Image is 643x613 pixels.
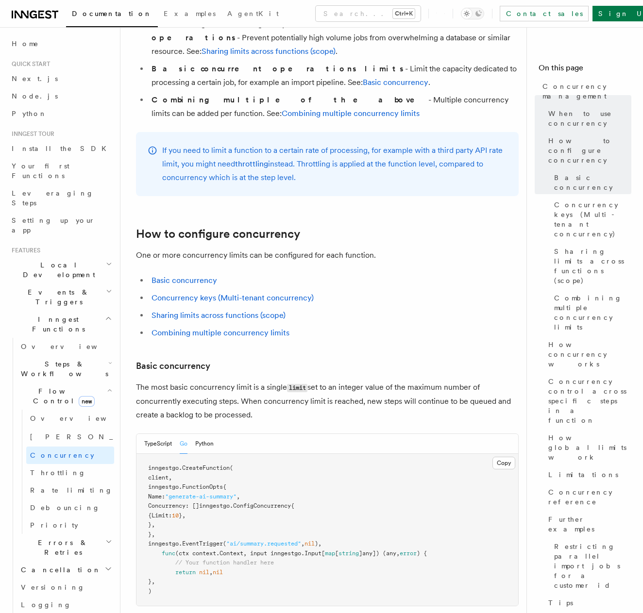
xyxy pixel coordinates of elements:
a: Further examples [544,511,631,538]
a: Concurrency control across specific steps in a function [544,373,631,429]
span: Next.js [12,75,58,83]
button: Inngest Functions [8,311,114,338]
span: string [338,550,359,557]
kbd: Ctrl+K [393,9,415,18]
strong: Basic concurrent operations limits [152,64,405,73]
span: Limitations [548,470,618,480]
code: limit [287,384,307,392]
h4: On this page [539,62,631,78]
span: Setting up your app [12,216,95,234]
span: EventTrigger [182,540,223,547]
span: Restricting parallel import jobs for a customer id [554,542,631,590]
span: return [175,569,196,576]
a: Sharing limits across functions (scope) [202,47,336,56]
span: Concurrency [30,451,94,459]
span: client, [148,474,172,481]
a: AgentKit [221,3,285,26]
span: ( [230,464,233,471]
span: Concurrency reference [548,487,631,507]
span: Basic concurrency [554,173,631,192]
span: Cancellation [17,565,101,575]
li: - Multiple concurrency limits can be added per function. See: [149,93,519,120]
a: Python [8,105,114,122]
span: Inngest Functions [8,315,105,334]
a: Combining multiple concurrency limits [282,109,420,118]
a: Combining multiple concurrency limits [152,328,289,337]
a: Home [8,35,114,52]
button: Flow Controlnew [17,382,114,410]
span: Concurrency keys (Multi-tenant concurrency) [554,200,631,239]
span: new [79,396,95,407]
a: Basic concurrency [550,169,631,196]
button: Local Development [8,256,114,283]
a: Concurrency keys (Multi-tenant concurrency) [550,196,631,243]
a: Restricting parallel import jobs for a customer id [550,538,631,594]
span: Features [8,247,40,254]
span: Events & Triggers [8,287,106,307]
span: Examples [164,10,216,17]
a: Sharing limits across functions (scope) [550,243,631,289]
a: Next.js [8,70,114,87]
a: Overview [26,410,114,427]
a: Tips [544,594,631,612]
span: Python [12,110,47,117]
a: Concurrency management [539,78,631,105]
span: Steps & Workflows [17,359,108,379]
span: nil [213,569,223,576]
a: Sharing limits across functions (scope) [152,311,286,320]
span: Tips [548,598,573,608]
button: Go [180,434,187,454]
a: throttling [235,159,268,168]
a: Versioning [17,579,114,596]
a: Limitations [544,466,631,483]
span: Overview [21,343,121,350]
span: How global limits work [548,433,631,462]
button: Steps & Workflows [17,355,114,382]
span: nil [305,540,315,547]
span: map [325,550,335,557]
a: How global limits work [544,429,631,466]
span: How to configure concurrency [548,136,631,165]
div: Flow Controlnew [17,410,114,534]
span: Concurrency: []inngestgo.ConfigConcurrency{ [148,502,294,509]
span: Errors & Retries [17,538,105,557]
span: ( [223,540,226,547]
span: Logging [21,601,71,609]
span: , [209,569,213,576]
a: When to use concurrency [544,105,631,132]
a: Concurrency keys (Multi-tenant concurrency) [152,293,314,302]
a: How to configure concurrency [136,227,300,241]
span: Combining multiple concurrency limits [554,293,631,332]
span: Documentation [72,10,152,17]
span: Home [12,39,39,49]
a: Throttling [26,464,114,481]
a: Rate limiting [26,481,114,499]
button: Search...Ctrl+K [316,6,421,21]
p: One or more concurrency limits can be configured for each function. [136,249,519,262]
a: Leveraging Steps [8,184,114,212]
span: Node.js [12,92,58,100]
a: Contact sales [500,6,589,21]
button: Events & Triggers [8,283,114,311]
button: Copy [492,457,515,469]
li: - Limit the capacity dedicated to processing a certain job, for example an import pipeline. See: . [149,62,519,89]
span: Concurrency control across specific steps in a function [548,377,631,425]
span: }, [148,578,155,585]
a: How concurrency works [544,336,631,373]
span: Leveraging Steps [12,189,94,207]
a: Priority [26,516,114,534]
span: , [237,493,240,500]
a: Setting up your app [8,212,114,239]
span: inngestgo. [148,540,182,547]
span: ) { [417,550,427,557]
a: Concurrency reference [544,483,631,511]
p: The most basic concurrency limit is a single set to an integer value of the maximum number of con... [136,381,519,422]
span: Priority [30,521,78,529]
span: Overview [30,414,130,422]
span: Install the SDK [12,145,112,152]
span: error [400,550,417,557]
span: , [301,540,305,547]
span: (ctx context.Context, input inngestgo.Input[ [175,550,325,557]
p: If you need to limit a function to a certain rate of processing, for example with a third party A... [162,144,507,184]
a: Examples [158,3,221,26]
